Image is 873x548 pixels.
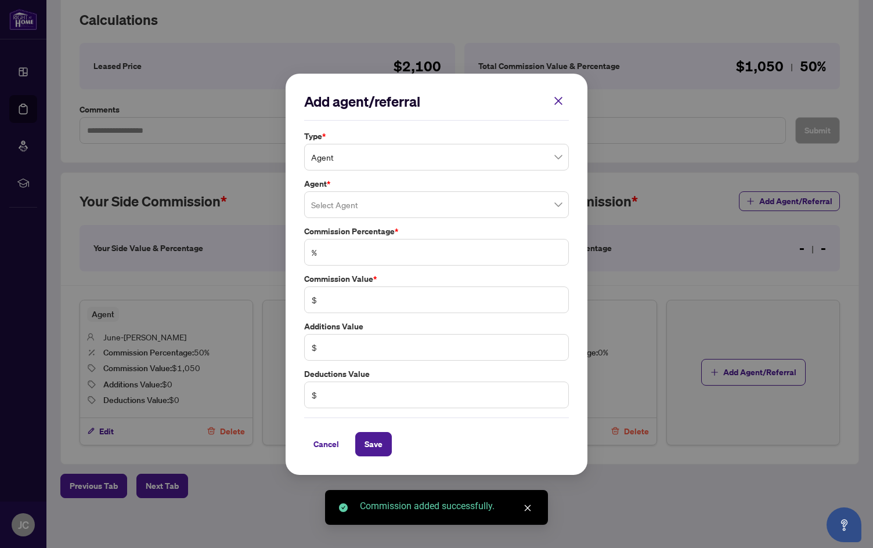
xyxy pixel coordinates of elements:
span: check-circle [339,503,348,512]
label: Commission Value [304,273,569,285]
div: Commission added successfully. [360,499,534,513]
label: Additions Value [304,320,569,332]
button: Cancel [304,431,348,456]
span: $ [312,388,317,401]
button: Open asap [827,507,861,542]
label: Type [304,130,569,143]
span: close [524,504,532,512]
label: Agent [304,177,569,190]
span: close [553,96,564,106]
span: Agent [311,146,562,168]
label: Deductions Value [304,367,569,380]
span: Save [365,434,383,453]
span: % [312,246,317,259]
span: Cancel [313,434,339,453]
a: Close [521,502,534,514]
span: $ [312,340,317,353]
button: Save [355,431,392,456]
span: $ [312,293,317,306]
label: Commission Percentage [304,225,569,238]
h2: Add agent/referral [304,92,569,111]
